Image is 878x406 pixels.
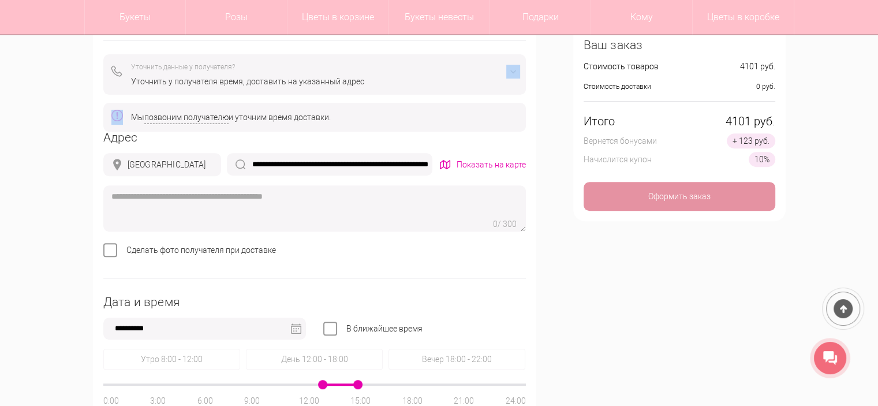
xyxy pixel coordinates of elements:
[246,349,383,370] div: День 12:00 - 18:00
[144,111,229,124] span: позвоним получателю
[726,116,775,128] div: 4101 руб.
[493,218,498,230] div: 0
[346,324,423,333] span: В ближайшее время
[584,61,659,73] div: Стоимость товаров
[749,152,775,167] div: 10%
[584,135,657,147] div: Вернется бонусами
[740,61,775,73] div: 4101 руб.
[584,182,775,211] div: Оформить заказ
[388,349,525,370] div: Вечер 18:00 - 22:00
[126,245,276,255] span: Сделать фото получателя при доставке
[103,132,526,144] div: Адрес
[131,61,518,73] div: Уточнить данные у получателя?
[457,159,526,171] div: Показать на карте
[131,111,331,124] div: Мы и уточним время доставки.
[131,76,518,88] div: Уточнить у получателя время, доставить на указанный адрес
[584,81,651,93] div: Стоимость доставки
[584,154,652,166] div: Начислится купон
[584,39,775,51] div: Ваш заказ
[498,218,517,230] div: / 300
[128,159,206,171] div: [GEOGRAPHIC_DATA]
[584,116,615,128] div: Итого
[103,349,240,370] div: Утро 8:00 - 12:00
[756,81,775,93] div: 0 руб.
[103,296,526,308] div: Дата и время
[727,133,775,148] div: + 123 руб.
